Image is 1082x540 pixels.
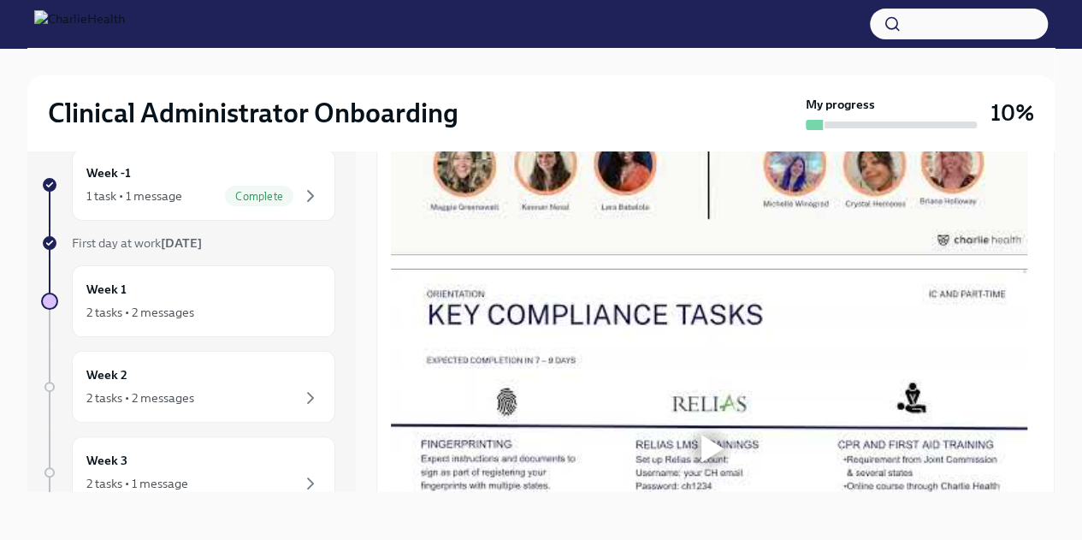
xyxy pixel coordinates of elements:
div: 1 task • 1 message [86,187,182,205]
strong: My progress [806,96,875,113]
a: Week 32 tasks • 1 message [41,436,335,508]
strong: [DATE] [161,235,202,251]
h3: 10% [990,98,1034,128]
h6: Week 1 [86,280,127,299]
a: Week 22 tasks • 2 messages [41,351,335,423]
h6: Week 2 [86,365,127,384]
span: Complete [225,190,293,203]
a: Week -11 task • 1 messageComplete [41,149,335,221]
img: CharlieHealth [34,10,125,38]
a: First day at work[DATE] [41,234,335,252]
h6: Week -1 [86,163,131,182]
div: 2 tasks • 2 messages [86,389,194,406]
h6: Week 3 [86,451,127,470]
div: 2 tasks • 2 messages [86,304,194,321]
h2: Clinical Administrator Onboarding [48,96,458,130]
div: 2 tasks • 1 message [86,475,188,492]
span: First day at work [72,235,202,251]
a: Week 12 tasks • 2 messages [41,265,335,337]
